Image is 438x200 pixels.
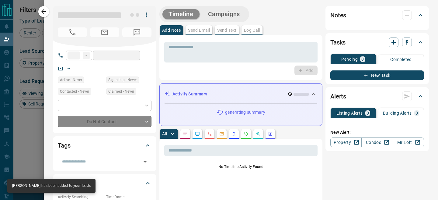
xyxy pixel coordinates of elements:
svg: Calls [207,131,212,136]
p: Listing Alerts [336,111,363,115]
svg: Listing Alerts [231,131,236,136]
p: 0 [361,57,364,61]
p: No Timeline Activity Found [164,164,318,170]
p: All [162,132,167,136]
div: Activity Summary [165,88,317,100]
a: -- [68,66,70,71]
p: Actively Searching: [58,194,103,200]
a: Property [330,137,362,147]
svg: Requests [244,131,249,136]
p: New Alert: [330,129,424,136]
h2: Alerts [330,91,346,101]
svg: Agent Actions [268,131,273,136]
p: Completed [390,57,412,62]
svg: Lead Browsing Activity [195,131,200,136]
p: generating summary [225,109,265,116]
p: 0 [415,111,418,115]
a: Condos [361,137,393,147]
h2: Notes [330,10,346,20]
svg: Opportunities [256,131,261,136]
button: New Task [330,70,424,80]
p: 0 [367,111,369,115]
button: Open [141,158,149,166]
h2: Tasks [330,37,346,47]
div: Criteria [58,176,151,191]
div: Tasks [330,35,424,50]
span: Active - Never [60,77,82,83]
p: Timeframe: [106,194,151,200]
p: Activity Summary [172,91,207,97]
a: Mr.Loft [393,137,424,147]
span: Contacted - Never [60,88,89,95]
svg: Emails [219,131,224,136]
button: Timeline [162,9,200,19]
div: [PERSON_NAME] has been added to your leads [12,181,91,191]
p: Building Alerts [383,111,412,115]
div: Tags [58,138,151,153]
div: Do Not Contact [58,116,151,127]
span: No Number [58,27,87,37]
p: Pending [341,57,358,61]
span: No Number [122,27,151,37]
span: Signed up - Never [108,77,137,83]
svg: Notes [183,131,188,136]
h2: Tags [58,141,70,150]
div: Notes [330,8,424,23]
h2: Criteria [58,178,78,188]
button: Campaigns [202,9,246,19]
span: Claimed - Never [108,88,134,95]
span: No Email [90,27,119,37]
p: Add Note [162,28,181,32]
div: Alerts [330,89,424,104]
